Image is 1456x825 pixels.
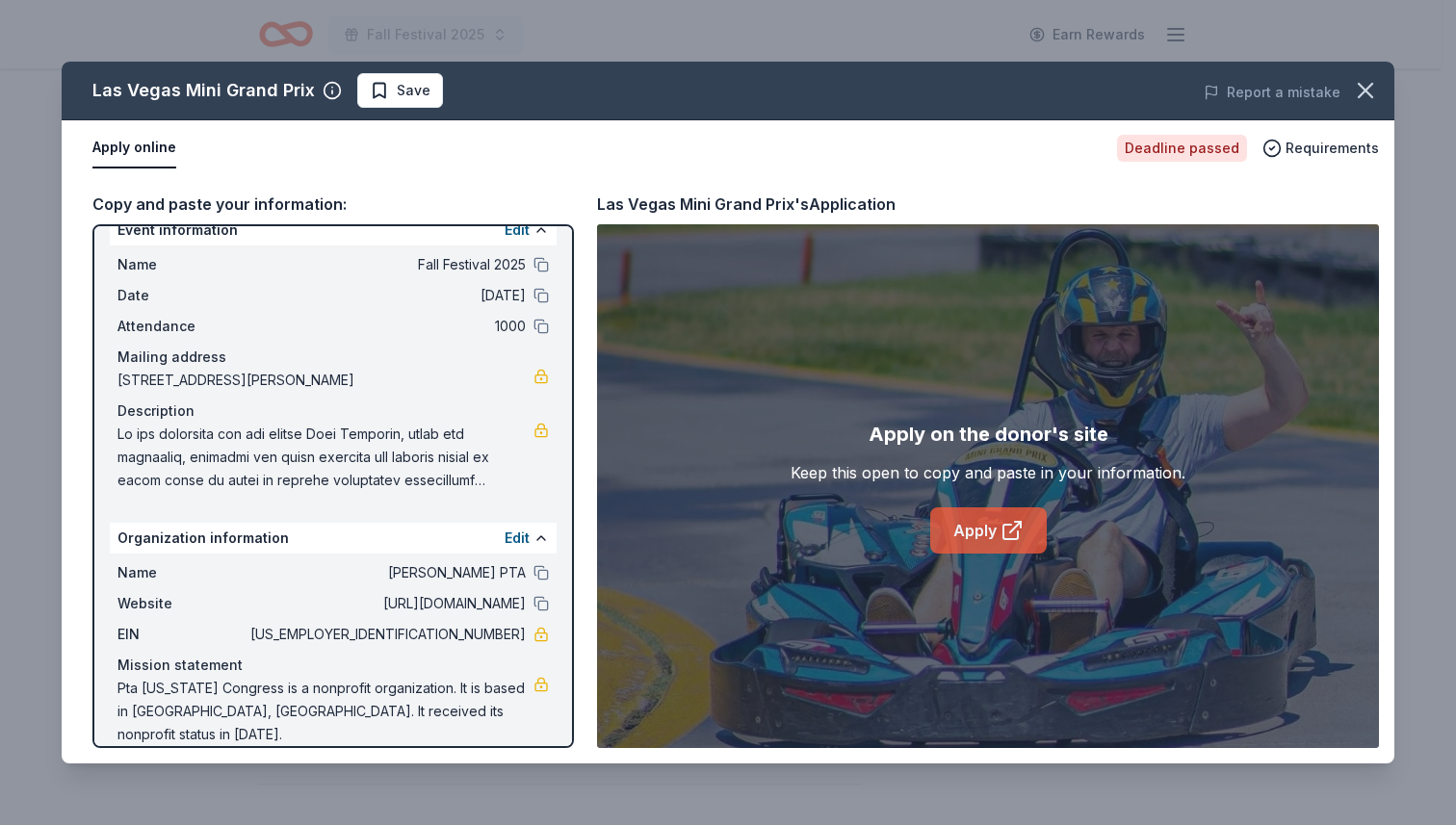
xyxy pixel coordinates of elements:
span: Save [397,79,430,102]
span: [URL][DOMAIN_NAME] [247,592,526,615]
span: 1000 [247,315,526,338]
div: Deadline passed [1117,135,1247,162]
span: Website [117,592,247,615]
span: Attendance [117,315,247,338]
button: Apply online [92,128,176,168]
div: Copy and paste your information: [92,192,574,217]
span: EIN [117,623,247,646]
div: Mission statement [117,654,549,677]
span: Requirements [1286,137,1379,160]
div: Las Vegas Mini Grand Prix [92,75,315,106]
div: Las Vegas Mini Grand Prix's Application [597,192,896,217]
span: [US_EMPLOYER_IDENTIFICATION_NUMBER] [247,623,526,646]
button: Requirements [1262,137,1379,160]
span: Name [117,561,247,584]
div: Apply on the donor's site [869,419,1108,450]
span: [STREET_ADDRESS][PERSON_NAME] [117,369,533,392]
span: Name [117,253,247,276]
span: [DATE] [247,284,526,307]
div: Organization information [110,523,557,554]
div: Mailing address [117,346,549,369]
button: Save [357,73,443,108]
span: [PERSON_NAME] PTA [247,561,526,584]
div: Keep this open to copy and paste in your information. [791,461,1185,484]
button: Report a mistake [1204,81,1340,104]
span: Pta [US_STATE] Congress is a nonprofit organization. It is based in [GEOGRAPHIC_DATA], [GEOGRAPHI... [117,677,533,746]
button: Edit [505,219,530,242]
button: Edit [505,527,530,550]
a: Apply [930,507,1047,554]
span: Lo ips dolorsita con adi elitse Doei Temporin, utlab etd magnaaliq, enimadmi ven quisn exercita u... [117,423,533,492]
div: Description [117,400,549,423]
span: Fall Festival 2025 [247,253,526,276]
div: Event information [110,215,557,245]
span: Date [117,284,247,307]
